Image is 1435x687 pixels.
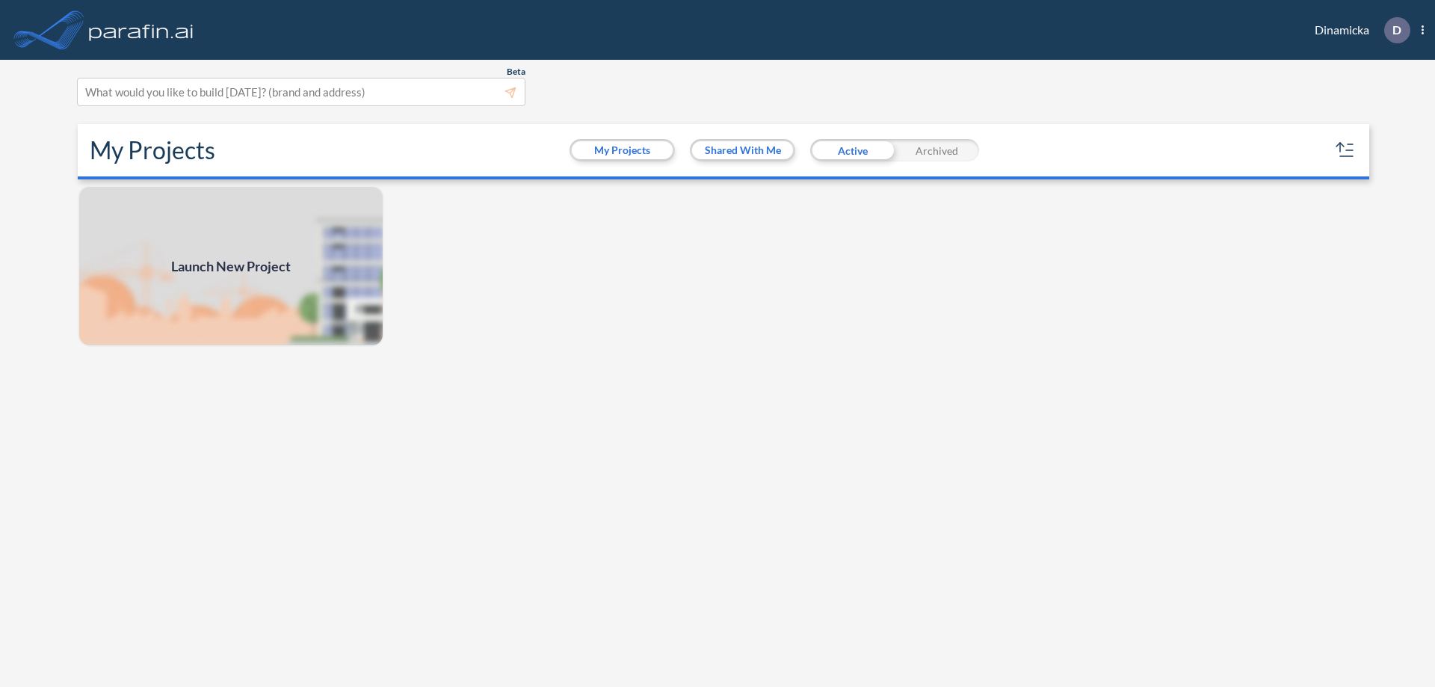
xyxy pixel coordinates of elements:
[895,139,979,161] div: Archived
[78,185,384,347] img: add
[86,15,197,45] img: logo
[90,136,215,164] h2: My Projects
[1333,138,1357,162] button: sort
[171,256,291,277] span: Launch New Project
[78,185,384,347] a: Launch New Project
[1392,23,1401,37] p: D
[810,139,895,161] div: Active
[1292,17,1424,43] div: Dinamicka
[507,66,525,78] span: Beta
[572,141,673,159] button: My Projects
[692,141,793,159] button: Shared With Me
